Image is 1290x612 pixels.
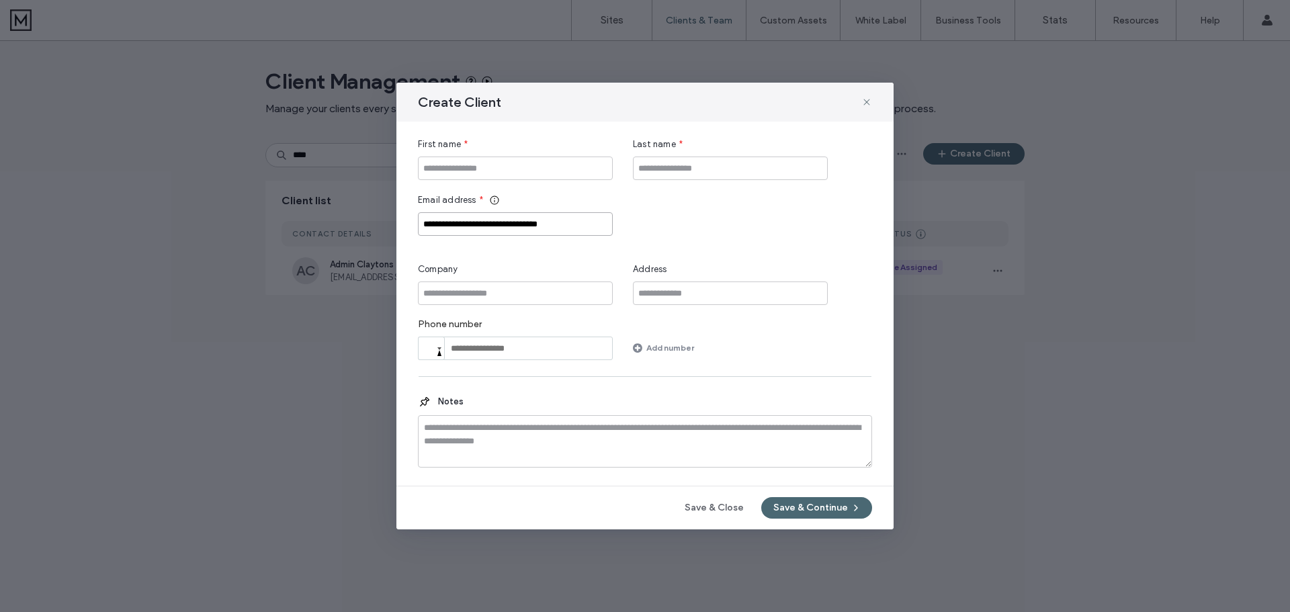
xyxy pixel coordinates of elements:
[633,281,828,305] input: Address
[30,9,58,21] span: Help
[418,318,613,337] label: Phone number
[418,263,458,276] span: Company
[761,497,872,519] button: Save & Continue
[418,193,476,207] span: Email address
[633,138,676,151] span: Last name
[431,395,464,408] span: Notes
[633,263,666,276] span: Address
[418,281,613,305] input: Company
[418,157,613,180] input: First name
[673,497,756,519] button: Save & Close
[646,336,694,359] label: Add number
[418,138,461,151] span: First name
[418,93,501,111] span: Create Client
[418,212,613,236] input: Email address
[633,157,828,180] input: Last name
